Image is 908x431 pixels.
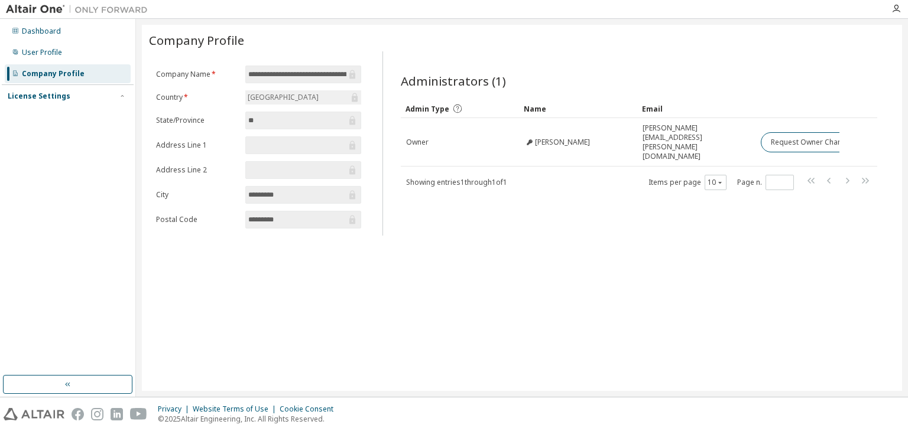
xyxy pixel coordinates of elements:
[158,414,340,424] p: © 2025 Altair Engineering, Inc. All Rights Reserved.
[245,90,361,105] div: [GEOGRAPHIC_DATA]
[111,408,123,420] img: linkedin.svg
[158,404,193,414] div: Privacy
[246,91,320,104] div: [GEOGRAPHIC_DATA]
[193,404,280,414] div: Website Terms of Use
[401,73,506,89] span: Administrators (1)
[156,141,238,150] label: Address Line 1
[643,123,750,161] span: [PERSON_NAME][EMAIL_ADDRESS][PERSON_NAME][DOMAIN_NAME]
[524,99,633,118] div: Name
[156,70,238,79] label: Company Name
[149,32,244,48] span: Company Profile
[156,190,238,200] label: City
[156,215,238,224] label: Postal Code
[22,27,61,36] div: Dashboard
[8,92,70,101] div: License Settings
[708,178,724,187] button: 10
[6,4,154,15] img: Altair One
[280,404,340,414] div: Cookie Consent
[406,177,507,187] span: Showing entries 1 through 1 of 1
[406,138,429,147] span: Owner
[156,165,238,175] label: Address Line 2
[4,408,64,420] img: altair_logo.svg
[91,408,103,420] img: instagram.svg
[22,69,85,79] div: Company Profile
[22,48,62,57] div: User Profile
[156,116,238,125] label: State/Province
[156,93,238,102] label: Country
[535,138,590,147] span: [PERSON_NAME]
[648,175,727,190] span: Items per page
[72,408,84,420] img: facebook.svg
[761,132,861,152] button: Request Owner Change
[737,175,794,190] span: Page n.
[642,99,751,118] div: Email
[406,104,449,114] span: Admin Type
[130,408,147,420] img: youtube.svg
